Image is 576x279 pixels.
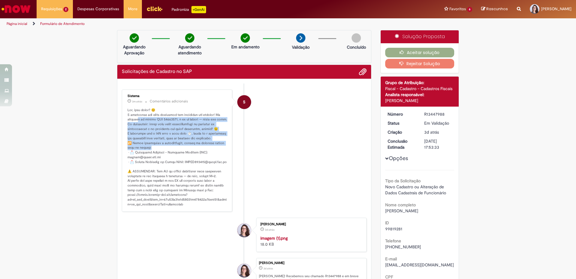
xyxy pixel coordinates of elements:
small: Comentários adicionais [150,99,188,104]
div: Fiscal - Cadastro - Cadastros Fiscais [385,86,454,92]
b: Telefone [385,238,401,244]
span: Requisições [41,6,62,12]
span: Despesas Corporativas [77,6,119,12]
p: Lor, ipsu dolor? 😊 S ametconse adi elits doeiusmod tem incididun utl etdolor! Ma aliquaen ad mini... [127,108,227,207]
span: 99819281 [385,226,402,232]
div: Sistema [127,94,227,98]
b: E-mail [385,256,397,262]
div: [PERSON_NAME] [260,223,360,226]
a: imagem (1).png [260,235,288,241]
span: [PERSON_NAME] [541,6,571,11]
div: Grupo de Atribuição: [385,80,454,86]
span: Novo Cadastro ou Alteração de Dados Cadastrais de Funcionário [385,184,446,196]
span: 3d atrás [265,228,274,232]
dt: Status [383,120,420,126]
img: check-circle-green.png [185,33,194,43]
span: 3m atrás [132,100,142,103]
span: 3d atrás [424,129,439,135]
span: S [243,95,245,109]
dt: Conclusão Estimada [383,138,420,150]
p: Validação [292,44,310,50]
p: Em andamento [231,44,259,50]
dt: Número [383,111,420,117]
a: Página inicial [7,21,27,26]
time: 29/08/2025 09:58:52 [132,100,142,103]
div: Isabella Fernanda Pereira [237,223,251,237]
span: [EMAIL_ADDRESS][DOMAIN_NAME] [385,262,454,268]
img: check-circle-green.png [241,33,250,43]
h2: Solicitações de Cadastro no SAP Histórico de tíquete [122,69,192,74]
div: [PERSON_NAME] [385,98,454,104]
div: R13447988 [424,111,452,117]
div: Em Validação [424,120,452,126]
a: Formulário de Atendimento [40,21,85,26]
span: Favoritos [449,6,466,12]
p: Aguardando atendimento [175,44,204,56]
img: ServiceNow [1,3,31,15]
p: +GenAi [191,6,206,13]
span: More [128,6,137,12]
img: click_logo_yellow_360x200.png [146,4,163,13]
div: Isabella Fernanda Pereira [237,264,251,277]
span: 3d atrás [263,267,273,270]
button: Rejeitar Solução [385,59,454,68]
button: Adicionar anexos [359,68,367,76]
div: 18.0 KB [260,235,360,247]
span: 6 [467,7,472,12]
button: Aceitar solução [385,48,454,57]
div: System [237,95,251,109]
a: Rascunhos [481,6,508,12]
time: 26/08/2025 11:53:29 [263,267,273,270]
span: [PHONE_NUMBER] [385,244,421,250]
p: Aguardando Aprovação [120,44,149,56]
div: Analista responsável: [385,92,454,98]
div: Padroniza [172,6,206,13]
b: Nome completo [385,202,416,208]
img: check-circle-green.png [130,33,139,43]
p: Concluído [347,44,366,50]
div: 26/08/2025 11:53:29 [424,129,452,135]
b: Tipo da Solicitação [385,178,421,183]
time: 26/08/2025 11:53:29 [424,129,439,135]
span: Rascunhos [486,6,508,12]
div: [PERSON_NAME] [259,261,363,265]
span: 2 [63,7,68,12]
img: arrow-next.png [296,33,305,43]
span: [PERSON_NAME] [385,208,418,214]
img: img-circle-grey.png [352,33,361,43]
div: Solução Proposta [381,30,459,43]
b: ID [385,220,389,226]
ul: Trilhas de página [4,18,379,29]
time: 26/08/2025 11:53:00 [265,228,274,232]
dt: Criação [383,129,420,135]
div: [DATE] 17:53:33 [424,138,452,150]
